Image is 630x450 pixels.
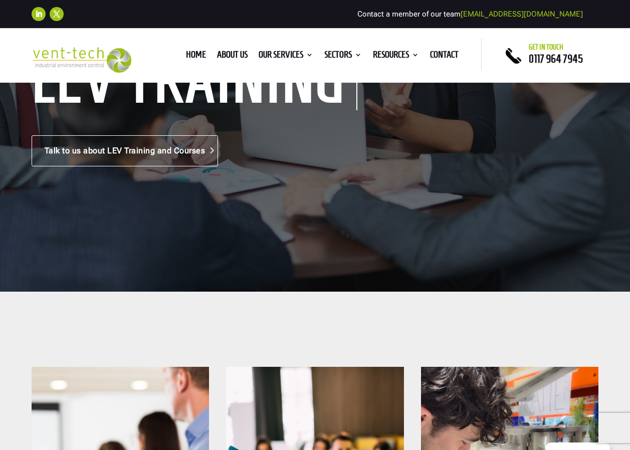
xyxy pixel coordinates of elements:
[373,51,419,62] a: Resources
[32,7,46,21] a: Follow on LinkedIn
[430,51,459,62] a: Contact
[529,53,583,65] a: 0117 964 7945
[357,10,583,19] span: Contact a member of our team
[50,7,64,21] a: Follow on X
[529,43,563,51] span: Get in touch
[324,51,362,62] a: Sectors
[32,135,219,166] a: Talk to us about LEV Training and Courses
[32,47,131,73] img: 2023-09-27T08_35_16.549ZVENT-TECH---Clear-background
[217,51,248,62] a: About us
[32,57,357,110] h1: LEV Training Courses
[461,10,583,19] a: [EMAIL_ADDRESS][DOMAIN_NAME]
[259,51,313,62] a: Our Services
[186,51,206,62] a: Home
